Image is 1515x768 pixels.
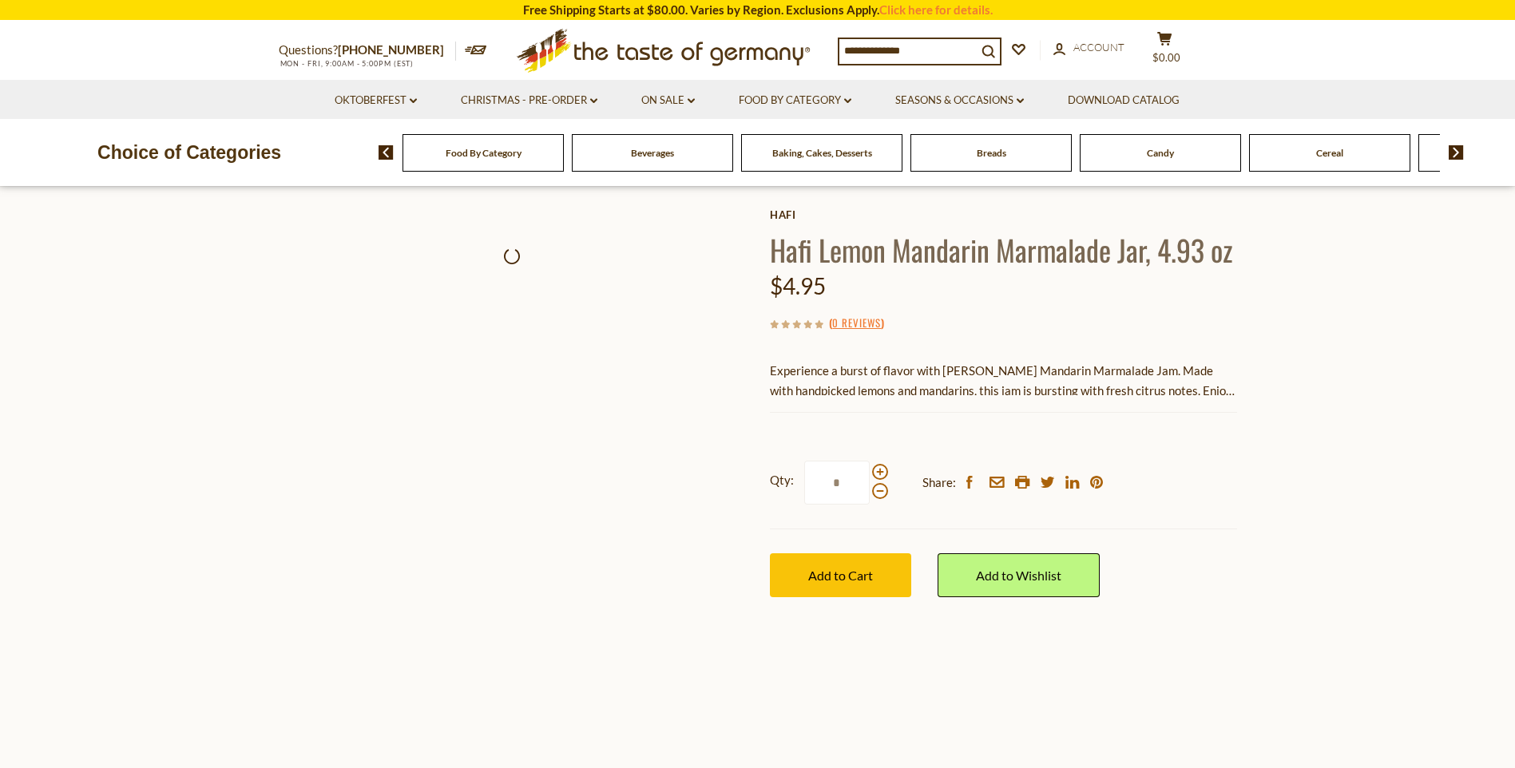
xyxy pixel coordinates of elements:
[832,315,881,332] a: 0 Reviews
[631,147,674,159] a: Beverages
[1449,145,1464,160] img: next arrow
[379,145,394,160] img: previous arrow
[938,553,1100,597] a: Add to Wishlist
[1068,92,1180,109] a: Download Catalog
[770,553,911,597] button: Add to Cart
[1141,31,1189,71] button: $0.00
[1147,147,1174,159] a: Candy
[770,232,1237,267] h1: Hafi Lemon Mandarin Marmalade Jar, 4.93 oz
[1316,147,1343,159] a: Cereal
[461,92,597,109] a: Christmas - PRE-ORDER
[1152,51,1180,64] span: $0.00
[770,470,794,490] strong: Qty:
[770,208,1237,221] a: Hafi
[772,147,872,159] a: Baking, Cakes, Desserts
[1073,41,1124,53] span: Account
[879,2,993,17] a: Click here for details.
[338,42,444,57] a: [PHONE_NUMBER]
[641,92,695,109] a: On Sale
[279,40,456,61] p: Questions?
[739,92,851,109] a: Food By Category
[808,568,873,583] span: Add to Cart
[895,92,1024,109] a: Seasons & Occasions
[977,147,1006,159] a: Breads
[829,315,884,331] span: ( )
[279,59,414,68] span: MON - FRI, 9:00AM - 5:00PM (EST)
[335,92,417,109] a: Oktoberfest
[770,272,826,299] span: $4.95
[1053,39,1124,57] a: Account
[446,147,522,159] a: Food By Category
[804,461,870,505] input: Qty:
[922,473,956,493] span: Share:
[770,363,1235,437] span: Experience a burst of flavor with [PERSON_NAME] Mandarin Marmalade Jam. Made with handpicked lemo...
